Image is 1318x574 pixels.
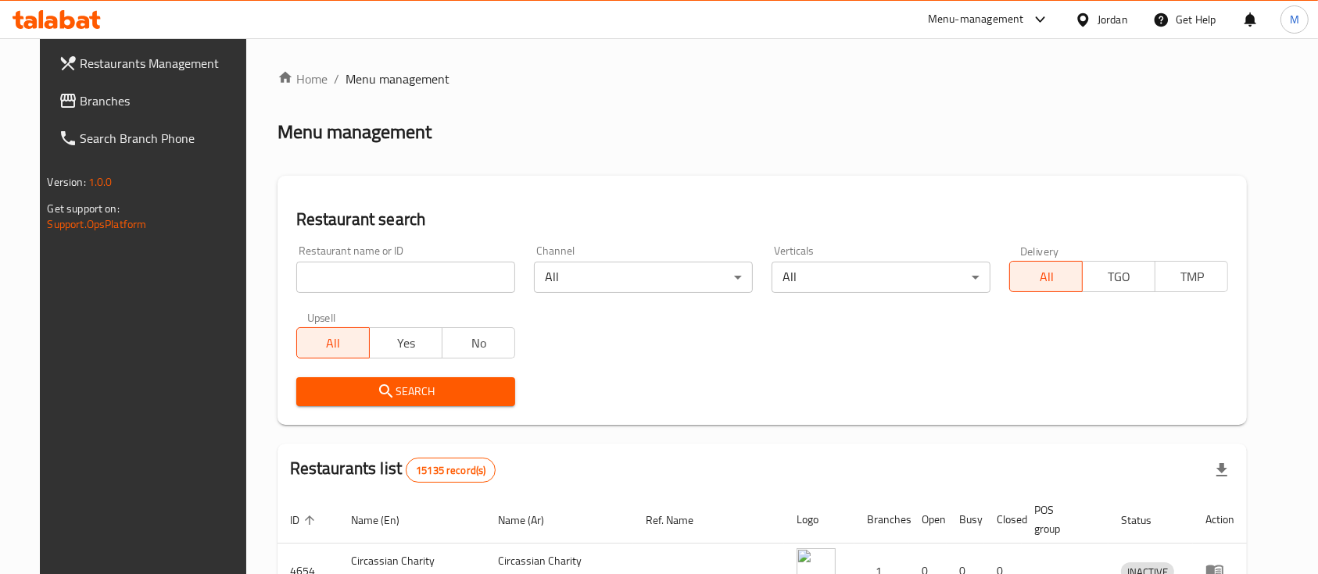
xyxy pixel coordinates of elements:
label: Delivery [1020,245,1059,256]
h2: Restaurants list [290,457,496,483]
th: Logo [784,496,854,544]
a: Restaurants Management [46,45,260,82]
th: Branches [854,496,909,544]
button: All [1009,261,1083,292]
span: Get support on: [48,198,120,219]
th: Busy [947,496,984,544]
input: Search for restaurant name or ID.. [296,262,515,293]
a: Search Branch Phone [46,119,260,157]
button: TGO [1082,261,1155,292]
span: TMP [1162,266,1222,288]
span: Search Branch Phone [81,129,248,148]
span: POS group [1034,501,1091,538]
button: TMP [1155,261,1228,292]
th: Closed [984,496,1022,544]
h2: Restaurant search [296,208,1229,231]
div: Export file [1203,451,1241,489]
span: Name (Ar) [499,511,565,529]
div: Menu-management [928,10,1024,29]
span: M [1290,11,1299,28]
th: Open [909,496,947,544]
div: All [772,262,990,293]
div: Jordan [1098,11,1128,28]
span: Menu management [346,70,449,88]
span: Yes [376,332,436,355]
span: Search [309,382,503,401]
span: Name (En) [351,511,420,529]
button: All [296,327,370,358]
th: Action [1193,496,1247,544]
span: 15135 record(s) [407,463,495,478]
span: Ref. Name [646,511,714,529]
h2: Menu management [278,119,432,144]
span: Version: [48,172,86,192]
span: TGO [1089,266,1149,288]
button: No [442,327,515,358]
button: Yes [369,327,442,358]
span: Restaurants Management [81,54,248,73]
div: Total records count [406,458,496,483]
a: Home [278,70,328,88]
span: Branches [81,91,248,110]
span: Status [1121,511,1172,529]
span: ID [290,511,320,529]
a: Support.OpsPlatform [48,214,147,234]
nav: breadcrumb [278,70,1248,88]
li: / [334,70,339,88]
label: Upsell [307,312,336,323]
button: Search [296,377,515,406]
span: 1.0.0 [88,172,113,192]
a: Branches [46,82,260,119]
span: All [1016,266,1076,288]
span: All [303,332,364,355]
div: All [534,262,753,293]
span: No [449,332,509,355]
